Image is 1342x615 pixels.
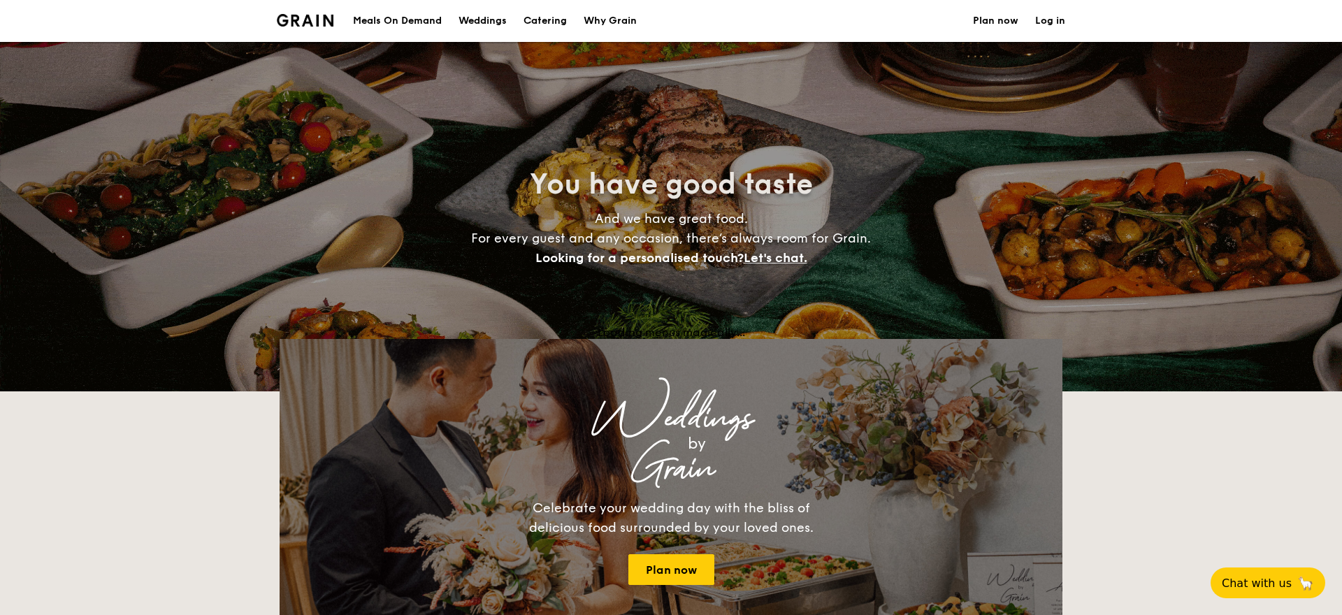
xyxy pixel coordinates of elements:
[514,498,828,537] div: Celebrate your wedding day with the bliss of delicious food surrounded by your loved ones.
[1211,567,1325,598] button: Chat with us🦙
[280,326,1062,339] div: Loading menus magically...
[535,250,744,266] span: Looking for a personalised touch?
[454,431,939,456] div: by
[403,406,939,431] div: Weddings
[744,250,807,266] span: Let's chat.
[471,211,871,266] span: And we have great food. For every guest and any occasion, there’s always room for Grain.
[277,14,333,27] a: Logotype
[1222,577,1292,590] span: Chat with us
[403,456,939,482] div: Grain
[628,554,714,585] a: Plan now
[277,14,333,27] img: Grain
[1297,575,1314,591] span: 🦙
[530,168,813,201] span: You have good taste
